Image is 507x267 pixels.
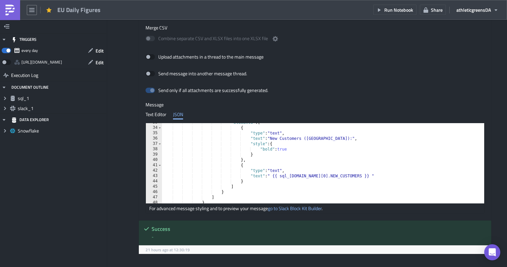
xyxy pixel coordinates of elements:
button: Edit [84,46,107,56]
label: Combine separate CSV and XLSX files into one XLSX file [146,35,279,43]
div: 35 [146,130,162,136]
span: athleticgreens DA [456,6,491,13]
span: EU Daily Figures [57,6,101,14]
div: - [152,233,486,240]
button: athleticgreensDA [453,5,502,15]
h5: Success [152,226,486,232]
div: For advanced message styling and to preview your message . [146,203,484,213]
span: Edit [96,59,104,66]
div: 36 [146,136,162,141]
div: 45 [146,184,162,189]
button: Combine separate CSV and XLSX files into one XLSX file [271,35,279,43]
label: Message [146,102,485,108]
span: slack_1 [18,105,105,111]
div: 39 [146,152,162,157]
div: 48 [146,200,162,205]
div: 43 [146,173,162,179]
div: Send only if all attachments are successfully generated. [158,87,268,93]
span: sql_1 [18,95,105,101]
div: 42 [146,168,162,173]
div: https://pushmetrics.io/api/v1/report/RelZ7bgoQW/webhook?token=112efbbdf22a4aa7a09f7bed78f551f6 [21,57,62,67]
span: 21 hours ago at 12:30:19 [146,247,190,253]
div: 41 [146,163,162,168]
button: Edit [84,57,107,68]
button: Share [420,5,446,15]
div: Open Intercom Messenger [484,244,500,260]
span: Run Notebook [384,6,413,13]
div: DOCUMENT OUTLINE [11,81,49,93]
div: 34 [146,125,162,130]
div: 38 [146,147,162,152]
div: JSON [173,109,183,119]
div: every day [21,46,38,56]
div: 40 [146,157,162,163]
span: Share [431,6,443,13]
div: 47 [146,195,162,200]
span: Edit [96,47,104,54]
div: DATA EXPLORER [11,114,49,126]
a: go to Slack Block Kit Builder [268,205,322,212]
label: Upload attachments in a thread to the main message [146,54,264,60]
img: PushMetrics [5,5,15,15]
div: Text Editor [146,109,166,119]
div: 46 [146,189,162,195]
button: Run Notebook [373,5,416,15]
div: 44 [146,179,162,184]
label: Send message into another message thread. [146,71,248,77]
label: Merge CSV [146,25,485,31]
div: 37 [146,141,162,147]
span: Snowflake [18,128,105,134]
span: Execution Log [11,69,38,81]
div: TRIGGERS [11,33,37,46]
